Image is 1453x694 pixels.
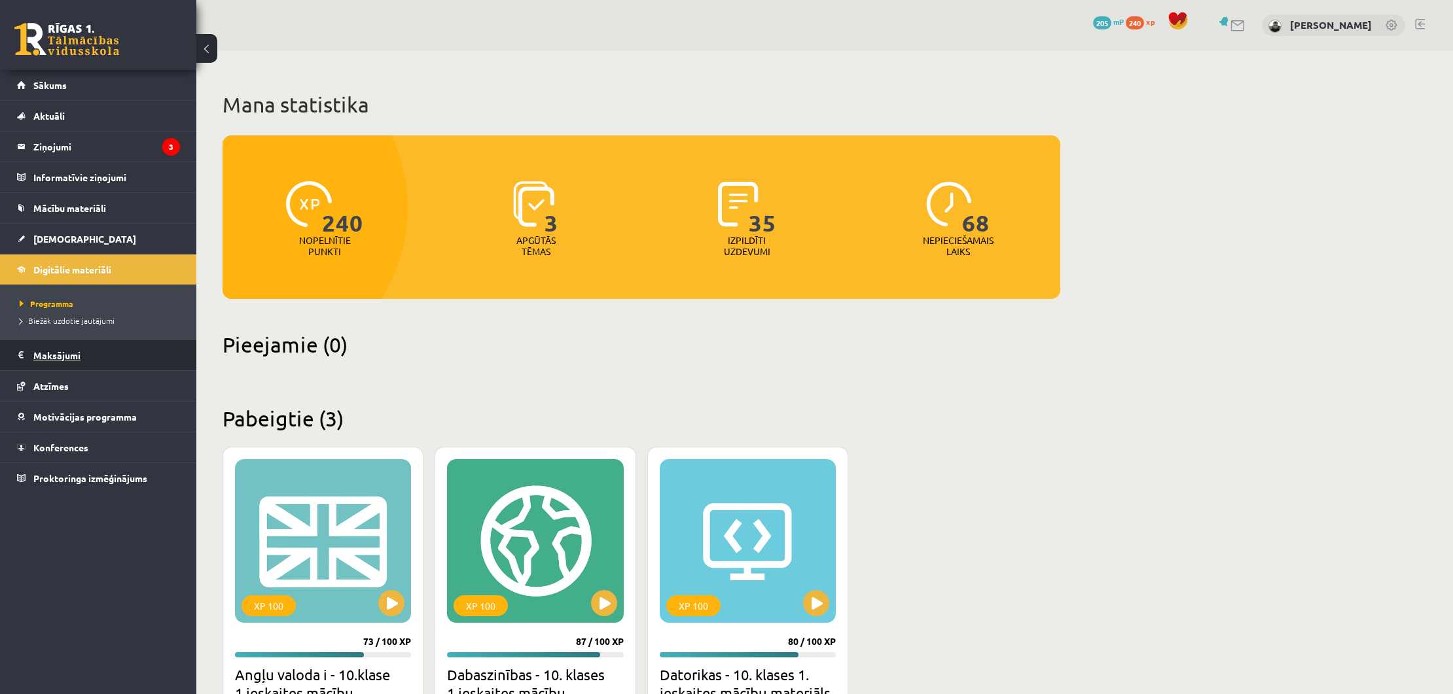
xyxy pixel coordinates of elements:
[223,92,1060,118] h1: Mana statistika
[299,235,351,257] p: Nopelnītie punkti
[33,264,111,275] span: Digitālie materiāli
[926,181,972,227] img: icon-clock-7be60019b62300814b6bd22b8e044499b485619524d84068768e800edab66f18.svg
[454,595,508,616] div: XP 100
[511,235,562,257] p: Apgūtās tēmas
[17,371,180,401] a: Atzīmes
[17,402,180,432] a: Motivācijas programma
[33,472,147,484] span: Proktoringa izmēģinājums
[223,332,1060,357] h2: Pieejamie (0)
[1290,18,1372,31] a: [PERSON_NAME]
[33,442,88,453] span: Konferences
[20,298,183,309] a: Programma
[1093,16,1111,29] span: 205
[749,181,776,235] span: 35
[17,101,180,131] a: Aktuāli
[162,138,180,156] i: 3
[33,79,67,91] span: Sākums
[17,340,180,370] a: Maksājumi
[666,595,721,616] div: XP 100
[33,380,69,392] span: Atzīmes
[17,193,180,223] a: Mācību materiāli
[33,162,180,192] legend: Informatīvie ziņojumi
[20,298,73,309] span: Programma
[33,411,137,423] span: Motivācijas programma
[1126,16,1161,27] a: 240 xp
[33,233,136,245] span: [DEMOGRAPHIC_DATA]
[1126,16,1144,29] span: 240
[17,432,180,462] a: Konferences
[923,235,994,257] p: Nepieciešamais laiks
[962,181,990,235] span: 68
[17,70,180,100] a: Sākums
[223,406,1060,431] h2: Pabeigtie (3)
[33,110,65,122] span: Aktuāli
[17,162,180,192] a: Informatīvie ziņojumi
[513,181,554,227] img: icon-learned-topics-4a711ccc23c960034f471b6e78daf4a3bad4a20eaf4de84257b87e66633f6470.svg
[17,131,180,162] a: Ziņojumi3
[20,315,183,326] a: Biežāk uzdotie jautājumi
[20,315,115,326] span: Biežāk uzdotie jautājumi
[1113,16,1124,27] span: mP
[242,595,296,616] div: XP 100
[1268,20,1282,33] img: Mārtiņš Balodis
[17,224,180,254] a: [DEMOGRAPHIC_DATA]
[545,181,558,235] span: 3
[33,202,106,214] span: Mācību materiāli
[1093,16,1124,27] a: 205 mP
[17,463,180,493] a: Proktoringa izmēģinājums
[1146,16,1155,27] span: xp
[721,235,772,257] p: Izpildīti uzdevumi
[33,340,180,370] legend: Maksājumi
[17,254,180,285] a: Digitālie materiāli
[718,181,759,227] img: icon-completed-tasks-ad58ae20a441b2904462921112bc710f1caf180af7a3daa7317a5a94f2d26646.svg
[14,23,119,56] a: Rīgas 1. Tālmācības vidusskola
[322,181,363,235] span: 240
[33,131,180,162] legend: Ziņojumi
[286,181,332,227] img: icon-xp-0682a9bc20223a9ccc6f5883a126b849a74cddfe5390d2b41b4391c66f2066e7.svg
